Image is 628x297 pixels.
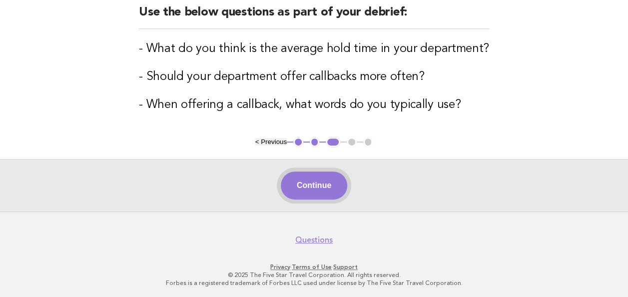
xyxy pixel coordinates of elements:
a: Support [333,263,358,270]
button: < Previous [255,138,287,145]
p: © 2025 The Five Star Travel Corporation. All rights reserved. [14,271,614,279]
a: Questions [295,235,333,245]
p: Forbes is a registered trademark of Forbes LLC used under license by The Five Star Travel Corpora... [14,279,614,287]
a: Terms of Use [292,263,332,270]
h2: Use the below questions as part of your debrief: [139,4,489,29]
a: Privacy [270,263,290,270]
button: 1 [293,137,303,147]
button: 2 [310,137,320,147]
h3: - When offering a callback, what words do you typically use? [139,97,489,113]
h3: - What do you think is the average hold time in your department? [139,41,489,57]
h3: - Should your department offer callbacks more often? [139,69,489,85]
button: Continue [281,171,347,199]
button: 3 [326,137,340,147]
p: · · [14,263,614,271]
